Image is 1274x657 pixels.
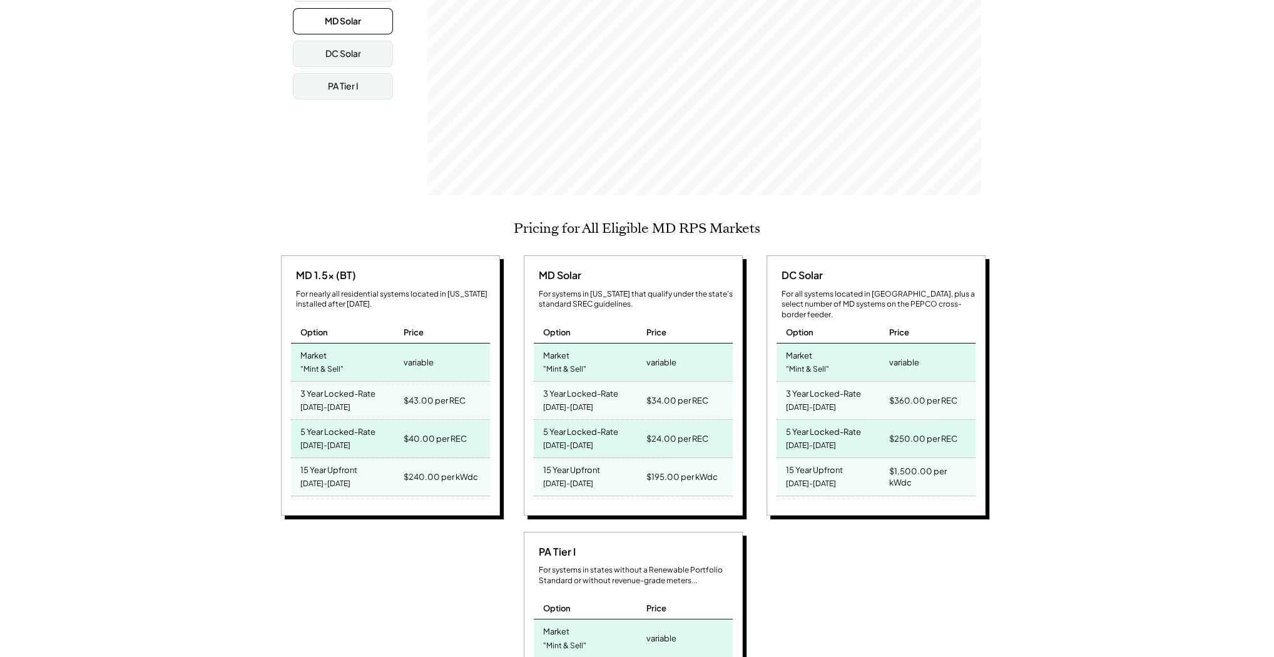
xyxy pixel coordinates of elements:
div: variable [404,354,434,371]
div: DC Solar [325,48,361,60]
div: variable [646,354,676,371]
div: [DATE]-[DATE] [543,476,593,492]
div: $195.00 per kWdc [646,468,718,486]
div: MD Solar [325,15,361,28]
div: Price [404,327,424,338]
div: [DATE]-[DATE] [543,399,593,416]
div: variable [889,354,919,371]
div: $360.00 per REC [889,392,957,409]
div: [DATE]-[DATE] [786,476,836,492]
div: 15 Year Upfront [543,461,600,476]
div: $250.00 per REC [889,430,957,447]
div: variable [646,629,676,647]
div: "Mint & Sell" [543,361,586,378]
div: MD Solar [534,268,581,282]
div: "Mint & Sell" [300,361,344,378]
div: Price [646,603,666,614]
div: Option [543,327,571,338]
div: Option [300,327,328,338]
div: $1,500.00 per kWdc [889,462,969,491]
div: DC Solar [777,268,823,282]
h2: Pricing for All Eligible MD RPS Markets [514,220,760,237]
div: "Mint & Sell" [543,638,586,654]
div: For all systems located in [GEOGRAPHIC_DATA], plus a select number of MD systems on the PEPCO cro... [782,289,976,320]
div: 5 Year Locked-Rate [300,423,375,437]
div: 3 Year Locked-Rate [543,385,618,399]
div: [DATE]-[DATE] [300,399,350,416]
div: Market [543,623,569,637]
div: Option [543,603,571,614]
div: $43.00 per REC [404,392,466,409]
div: $40.00 per REC [404,430,467,447]
div: For systems in [US_STATE] that qualify under the state's standard SREC guidelines. [539,289,733,310]
div: [DATE]-[DATE] [543,437,593,454]
div: Market [543,347,569,361]
div: $240.00 per kWdc [404,468,478,486]
div: $24.00 per REC [646,430,708,447]
div: [DATE]-[DATE] [300,437,350,454]
div: Option [786,327,813,338]
div: Market [300,347,327,361]
div: 5 Year Locked-Rate [543,423,618,437]
div: 15 Year Upfront [786,461,843,476]
div: "Mint & Sell" [786,361,829,378]
div: Price [646,327,666,338]
div: PA Tier I [328,80,359,93]
div: 5 Year Locked-Rate [786,423,861,437]
div: [DATE]-[DATE] [786,399,836,416]
div: For nearly all residential systems located in [US_STATE] installed after [DATE]. [296,289,490,310]
div: 3 Year Locked-Rate [300,385,375,399]
div: For systems in states without a Renewable Portfolio Standard or without revenue-grade meters... [539,565,733,586]
div: [DATE]-[DATE] [786,437,836,454]
div: Market [786,347,812,361]
div: [DATE]-[DATE] [300,476,350,492]
div: PA Tier I [534,545,576,559]
div: MD 1.5x (BT) [291,268,356,282]
div: 3 Year Locked-Rate [786,385,861,399]
div: $34.00 per REC [646,392,708,409]
div: 15 Year Upfront [300,461,357,476]
div: Price [889,327,909,338]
